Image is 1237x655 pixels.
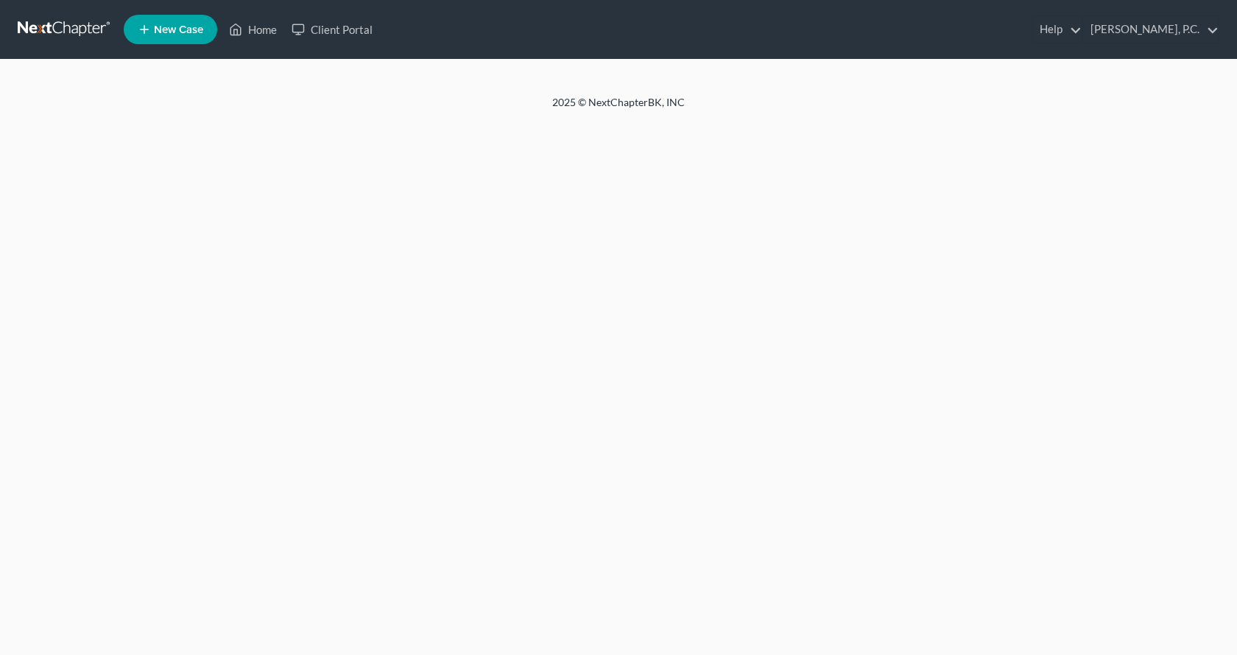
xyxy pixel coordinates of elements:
[1032,16,1082,43] a: Help
[1083,16,1219,43] a: [PERSON_NAME], P.C.
[199,95,1038,122] div: 2025 © NextChapterBK, INC
[284,16,380,43] a: Client Portal
[124,15,217,44] new-legal-case-button: New Case
[222,16,284,43] a: Home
